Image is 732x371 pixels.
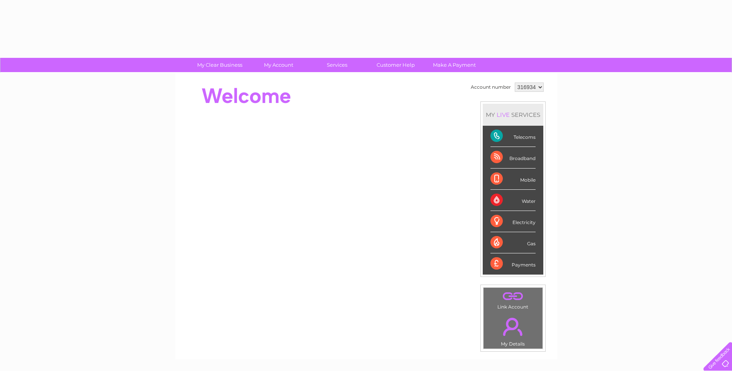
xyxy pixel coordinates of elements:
a: My Account [247,58,310,72]
div: LIVE [495,111,511,118]
a: Customer Help [364,58,428,72]
div: Electricity [490,211,536,232]
div: Gas [490,232,536,253]
div: Water [490,190,536,211]
td: My Details [483,311,543,349]
a: Make A Payment [423,58,486,72]
div: Telecoms [490,126,536,147]
a: . [485,313,541,340]
td: Link Account [483,287,543,312]
div: Mobile [490,169,536,190]
a: . [485,290,541,303]
td: Account number [469,81,513,94]
div: MY SERVICES [483,104,543,126]
div: Payments [490,253,536,274]
a: Services [305,58,369,72]
div: Broadband [490,147,536,168]
a: My Clear Business [188,58,252,72]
